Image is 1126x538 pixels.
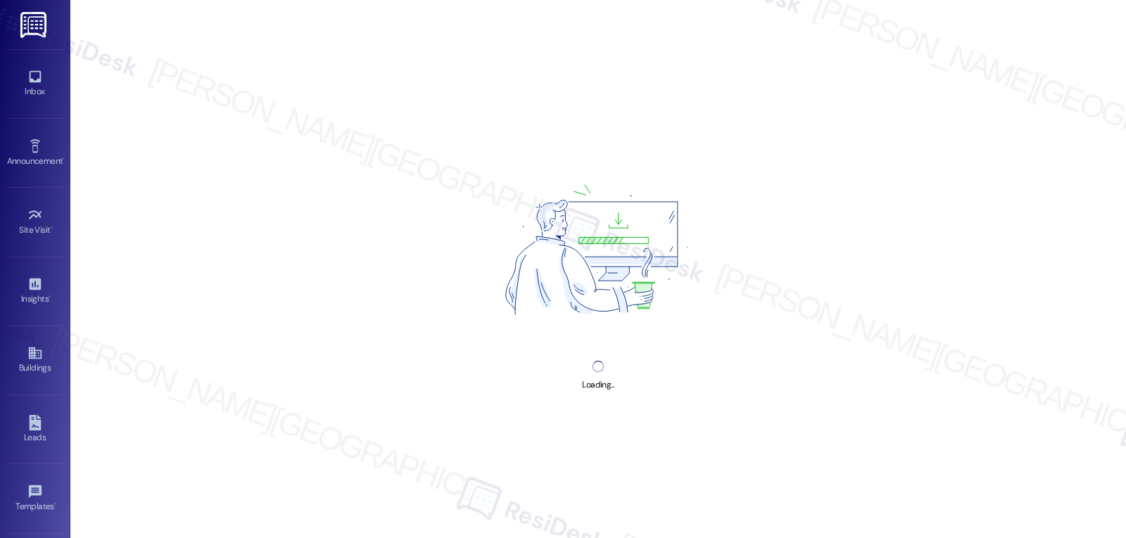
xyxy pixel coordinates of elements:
div: Loading... [582,378,614,392]
a: Leads [7,411,63,449]
a: Site Visit • [7,203,63,241]
span: • [49,292,51,302]
span: • [51,223,53,233]
span: • [63,154,65,164]
a: Templates • [7,480,63,518]
a: Insights • [7,272,63,310]
img: ResiDesk Logo [20,12,49,38]
a: Inbox [7,65,63,103]
span: • [54,499,56,509]
a: Buildings [7,341,63,379]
